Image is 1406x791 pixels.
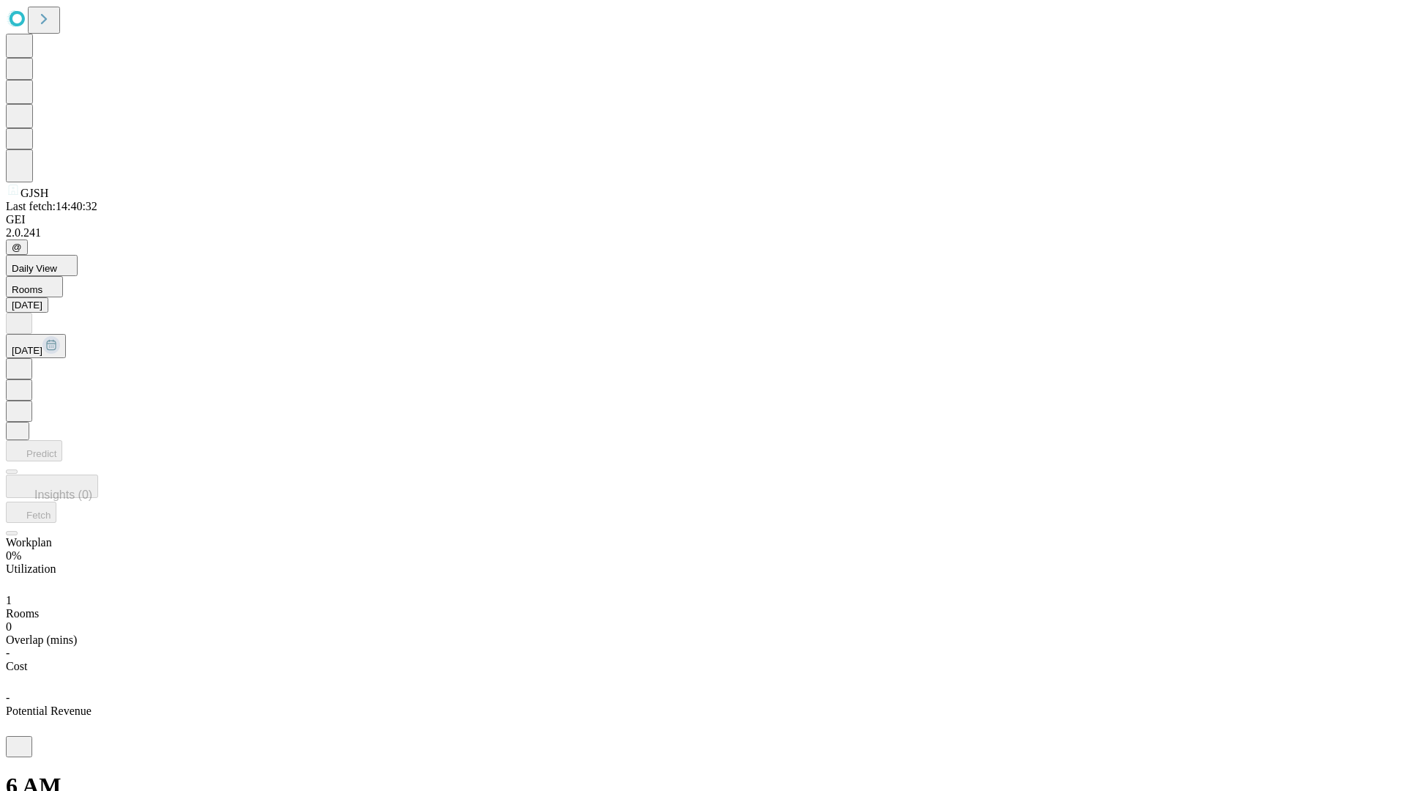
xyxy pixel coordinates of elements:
span: Rooms [12,284,42,295]
span: Utilization [6,562,56,575]
button: Predict [6,440,62,461]
span: [DATE] [12,345,42,356]
span: Cost [6,660,27,672]
button: [DATE] [6,334,66,358]
span: Potential Revenue [6,705,92,717]
span: GJSH [21,187,48,199]
span: Last fetch: 14:40:32 [6,200,97,212]
span: 0 [6,620,12,633]
span: Workplan [6,536,52,549]
span: - [6,647,10,659]
button: Insights (0) [6,475,98,498]
button: @ [6,239,28,255]
span: - [6,691,10,704]
span: Daily View [12,263,57,274]
button: [DATE] [6,297,48,313]
button: Rooms [6,276,63,297]
span: Rooms [6,607,39,620]
span: Overlap (mins) [6,634,77,646]
button: Fetch [6,502,56,523]
div: GEI [6,213,1400,226]
span: 0% [6,549,21,562]
span: @ [12,242,22,253]
div: 2.0.241 [6,226,1400,239]
button: Daily View [6,255,78,276]
span: 1 [6,594,12,606]
span: Insights (0) [34,489,92,501]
